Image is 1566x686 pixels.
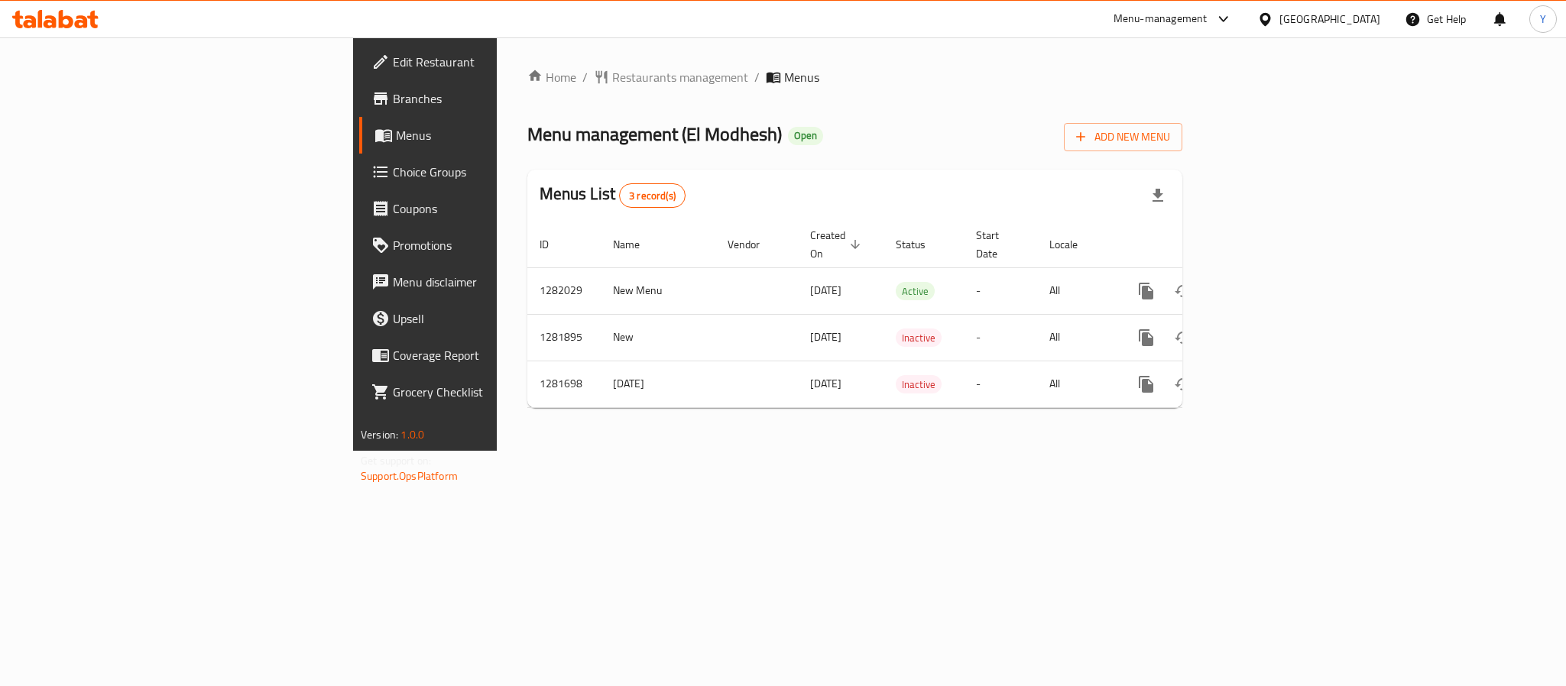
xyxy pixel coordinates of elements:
[810,327,841,347] span: [DATE]
[393,199,602,218] span: Coupons
[1037,267,1116,314] td: All
[1165,273,1201,309] button: Change Status
[1116,222,1287,268] th: Actions
[359,374,614,410] a: Grocery Checklist
[1064,123,1182,151] button: Add New Menu
[612,68,748,86] span: Restaurants management
[964,361,1037,407] td: -
[788,129,823,142] span: Open
[359,117,614,154] a: Menus
[1114,10,1208,28] div: Menu-management
[1140,177,1176,214] div: Export file
[788,127,823,145] div: Open
[1165,366,1201,403] button: Change Status
[964,267,1037,314] td: -
[896,329,942,347] span: Inactive
[361,425,398,445] span: Version:
[393,236,602,254] span: Promotions
[359,154,614,190] a: Choice Groups
[728,235,780,254] span: Vendor
[393,163,602,181] span: Choice Groups
[359,264,614,300] a: Menu disclaimer
[393,309,602,328] span: Upsell
[359,337,614,374] a: Coverage Report
[1037,361,1116,407] td: All
[896,235,945,254] span: Status
[393,53,602,71] span: Edit Restaurant
[1128,366,1165,403] button: more
[1279,11,1380,28] div: [GEOGRAPHIC_DATA]
[1037,314,1116,361] td: All
[1540,11,1546,28] span: Y
[540,183,686,208] h2: Menus List
[1049,235,1097,254] span: Locale
[527,117,782,151] span: Menu management ( El Modhesh )
[896,282,935,300] div: Active
[784,68,819,86] span: Menus
[361,466,458,486] a: Support.OpsPlatform
[594,68,748,86] a: Restaurants management
[896,283,935,300] span: Active
[601,267,715,314] td: New Menu
[810,374,841,393] span: [DATE]
[619,183,686,208] div: Total records count
[601,361,715,407] td: [DATE]
[1128,319,1165,356] button: more
[359,227,614,264] a: Promotions
[601,314,715,361] td: New
[393,273,602,291] span: Menu disclaimer
[396,126,602,144] span: Menus
[540,235,569,254] span: ID
[964,314,1037,361] td: -
[359,44,614,80] a: Edit Restaurant
[361,451,431,471] span: Get support on:
[359,80,614,117] a: Branches
[896,376,942,393] span: Inactive
[1165,319,1201,356] button: Change Status
[896,375,942,393] div: Inactive
[976,226,1019,263] span: Start Date
[1076,128,1170,147] span: Add New Menu
[1128,273,1165,309] button: more
[754,68,760,86] li: /
[613,235,660,254] span: Name
[359,190,614,227] a: Coupons
[393,346,602,364] span: Coverage Report
[393,383,602,401] span: Grocery Checklist
[527,222,1287,408] table: enhanced table
[620,189,685,203] span: 3 record(s)
[359,300,614,337] a: Upsell
[810,280,841,300] span: [DATE]
[810,226,865,263] span: Created On
[393,89,602,108] span: Branches
[527,68,1182,86] nav: breadcrumb
[400,425,424,445] span: 1.0.0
